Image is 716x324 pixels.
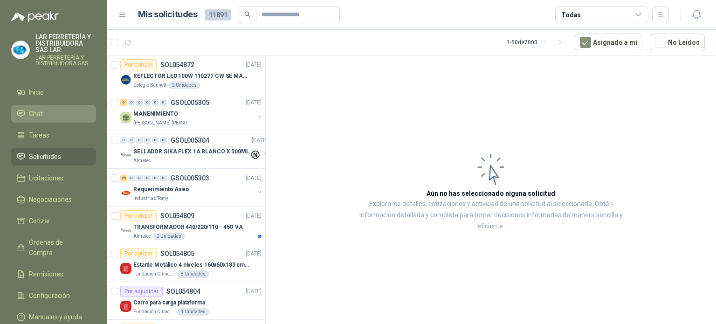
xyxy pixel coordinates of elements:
a: Por cotizarSOL054872[DATE] Company LogoREFLECTOR LED 100W 110277 CW SE MARCA: PILA BY PHILIPSCole... [107,55,265,93]
img: Company Logo [120,225,131,236]
img: Logo peakr [11,11,59,22]
div: 0 [136,137,143,144]
a: Inicio [11,83,96,101]
span: Chat [29,109,43,119]
span: Configuración [29,290,70,301]
span: Tareas [29,130,49,140]
p: SOL054809 [160,213,194,219]
p: [DATE] [246,98,262,107]
p: [DATE] [246,61,262,69]
span: Manuales y ayuda [29,312,82,322]
div: Por cotizar [120,210,157,221]
a: Por cotizarSOL054805[DATE] Company LogoEstante Metálico 4 niveles 160x60x183 cm FixserFundación C... [107,244,265,282]
a: 6 0 0 0 0 0 GSOL005305[DATE] MANENIMIENTO[PERSON_NAME] [PERSON_NAME] [120,97,263,127]
a: Configuración [11,287,96,304]
p: LAR FERRETERÍA Y DISTRIBUIDORA SAS LAR [35,34,96,53]
p: Fundación Clínica Shaio [133,270,175,278]
p: [DATE] [246,174,262,183]
img: Company Logo [120,150,131,161]
div: 0 [160,99,167,106]
p: SELLADOR SIKA FLEX 1A BLANCO X 300ML [133,147,249,156]
p: Estante Metálico 4 niveles 160x60x183 cm Fixser [133,261,249,269]
div: Todas [561,10,581,20]
p: REFLECTOR LED 100W 110277 CW SE MARCA: PILA BY PHILIPS [133,72,249,81]
p: MANENIMIENTO [133,110,178,118]
span: Licitaciones [29,173,63,183]
p: Carro para carga plataforma [133,298,205,307]
p: Almatec [133,157,151,165]
div: 2 Unidades [168,82,200,89]
div: Por cotizar [120,248,157,259]
p: Almatec [133,233,151,240]
p: Requerimiento Aseo [133,185,189,194]
p: SOL054804 [166,288,200,295]
h1: Mis solicitudes [138,8,198,21]
a: 29 0 0 0 0 0 GSOL005303[DATE] Company LogoRequerimiento AseoIndustrias Tomy [120,172,263,202]
p: [DATE] [246,212,262,221]
p: GSOL005305 [171,99,209,106]
span: Órdenes de Compra [29,237,87,258]
p: Explora los detalles, cotizaciones y actividad de una solicitud al seleccionarla. Obtén informaci... [359,199,623,232]
div: 8 Unidades [177,270,209,278]
div: 0 [136,175,143,181]
a: Tareas [11,126,96,144]
img: Company Logo [12,41,29,59]
div: Por adjudicar [120,286,163,297]
div: 1 - 50 de 7003 [507,35,567,50]
h3: Aún no has seleccionado niguna solicitud [427,188,555,199]
a: Cotizar [11,212,96,230]
p: [PERSON_NAME] [PERSON_NAME] [133,119,192,127]
a: 0 0 0 0 0 0 GSOL005304[DATE] Company LogoSELLADOR SIKA FLEX 1A BLANCO X 300MLAlmatec [120,135,269,165]
p: Industrias Tomy [133,195,168,202]
img: Company Logo [120,74,131,85]
p: GSOL005304 [171,137,209,144]
p: Colegio Bennett [133,82,166,89]
div: Por cotizar [120,59,157,70]
p: Fundación Clínica Shaio [133,308,175,316]
p: [DATE] [246,287,262,296]
div: 0 [144,137,151,144]
img: Company Logo [120,187,131,199]
a: Negociaciones [11,191,96,208]
div: 0 [144,99,151,106]
span: Negociaciones [29,194,72,205]
p: SOL054805 [160,250,194,257]
p: [DATE] [246,249,262,258]
span: Cotizar [29,216,50,226]
div: 0 [128,175,135,181]
div: 0 [120,137,127,144]
div: 0 [152,137,159,144]
img: Company Logo [120,301,131,312]
div: 1 Unidades [177,308,209,316]
p: SOL054872 [160,62,194,68]
p: GSOL005303 [171,175,209,181]
div: 6 [120,99,127,106]
a: Órdenes de Compra [11,234,96,262]
button: No Leídos [650,34,705,51]
div: 0 [144,175,151,181]
a: Licitaciones [11,169,96,187]
div: 0 [160,175,167,181]
span: 11891 [205,9,231,21]
img: Company Logo [120,263,131,274]
button: Asignado a mi [575,34,642,51]
div: 2 Unidades [153,233,185,240]
a: Por cotizarSOL054809[DATE] Company LogoTRANSFORMADOR 440/220/110 - 45O VAAlmatec2 Unidades [107,207,265,244]
p: LAR FERRETERÍA Y DISTRIBUIDORA SAS [35,55,96,66]
p: [DATE] [252,136,268,145]
div: 0 [128,99,135,106]
a: Solicitudes [11,148,96,165]
div: 0 [128,137,135,144]
div: 0 [160,137,167,144]
span: Remisiones [29,269,63,279]
p: TRANSFORMADOR 440/220/110 - 45O VA [133,223,243,232]
div: 29 [120,175,127,181]
span: Solicitudes [29,152,61,162]
div: 0 [152,99,159,106]
div: 0 [136,99,143,106]
a: Remisiones [11,265,96,283]
div: 0 [152,175,159,181]
span: Inicio [29,87,44,97]
a: Chat [11,105,96,123]
span: search [244,11,251,18]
